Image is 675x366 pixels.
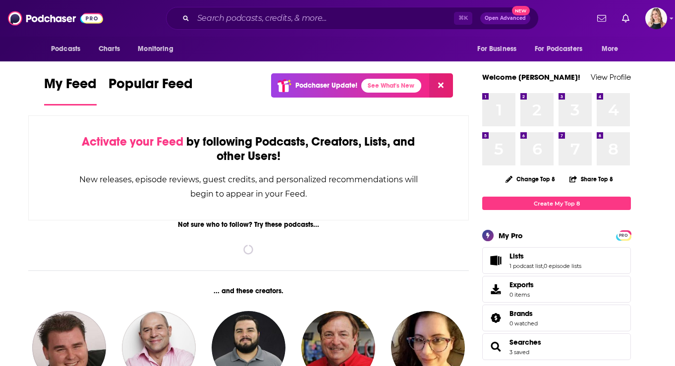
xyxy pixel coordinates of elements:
a: Lists [509,252,581,261]
span: Brands [509,309,533,318]
a: My Feed [44,75,97,105]
button: open menu [528,40,597,58]
a: See What's New [361,79,421,93]
a: View Profile [591,72,631,82]
span: For Podcasters [535,42,582,56]
a: Searches [486,340,506,354]
div: Not sure who to follow? Try these podcasts... [28,220,469,229]
span: Charts [99,42,120,56]
a: Show notifications dropdown [593,10,610,27]
a: Lists [486,254,506,267]
span: Logged in as Ilana.Dvir [645,7,667,29]
div: Search podcasts, credits, & more... [166,7,539,30]
span: Podcasts [51,42,80,56]
span: Lists [509,252,524,261]
span: ⌘ K [454,12,472,25]
span: Searches [482,333,631,360]
input: Search podcasts, credits, & more... [193,10,454,26]
a: Exports [482,276,631,303]
a: Brands [486,311,506,325]
span: Exports [509,280,534,289]
button: Change Top 8 [500,173,561,185]
span: For Business [477,42,516,56]
a: PRO [618,231,629,239]
button: open menu [595,40,631,58]
button: Open AdvancedNew [480,12,530,24]
button: open menu [470,40,529,58]
span: My Feed [44,75,97,98]
a: Welcome [PERSON_NAME]! [482,72,580,82]
div: New releases, episode reviews, guest credits, and personalized recommendations will begin to appe... [78,172,419,201]
span: Lists [482,247,631,274]
span: Popular Feed [109,75,193,98]
span: Open Advanced [485,16,526,21]
a: 3 saved [509,349,529,356]
button: open menu [44,40,93,58]
a: Charts [92,40,126,58]
a: Popular Feed [109,75,193,105]
a: Brands [509,309,538,318]
span: 0 items [509,291,534,298]
span: New [512,6,530,15]
span: Brands [482,305,631,331]
a: Searches [509,338,541,347]
span: More [602,42,619,56]
div: My Pro [499,231,523,240]
p: Podchaser Update! [295,81,357,90]
button: open menu [131,40,186,58]
span: Exports [486,282,506,296]
a: Create My Top 8 [482,197,631,210]
span: Activate your Feed [82,134,183,149]
span: , [543,262,544,269]
img: User Profile [645,7,667,29]
div: ... and these creators. [28,287,469,295]
img: Podchaser - Follow, Share and Rate Podcasts [8,9,103,28]
a: 0 episode lists [544,262,581,269]
button: Show profile menu [645,7,667,29]
button: Share Top 8 [569,169,614,189]
div: by following Podcasts, Creators, Lists, and other Users! [78,135,419,163]
span: Monitoring [138,42,173,56]
a: 0 watched [509,320,538,327]
a: 1 podcast list [509,262,543,269]
a: Show notifications dropdown [618,10,633,27]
